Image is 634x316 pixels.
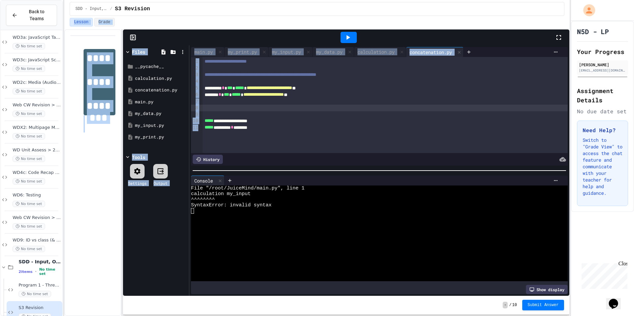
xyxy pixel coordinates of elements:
[19,305,61,311] span: S3 Revision
[526,285,568,294] div: Show display
[191,202,272,208] span: SyntaxError: invalid syntax
[406,47,464,57] div: concatenation.py
[191,65,199,72] div: 2
[269,48,304,55] div: my_input.py
[191,111,199,118] div: 9
[522,300,564,310] button: Submit Answer
[39,267,61,276] span: No time set
[13,125,61,131] span: WDX2: Multipage Movie Franchise
[191,105,199,111] div: 8
[269,47,313,57] div: my_input.py
[13,57,61,63] span: WD3c: JavaScript Scholar Example
[191,98,199,105] div: 7
[19,283,61,288] span: Program 1 - Three in, Three out
[154,180,167,186] div: Output
[19,270,32,274] span: 2 items
[191,118,199,124] div: 10
[191,197,215,202] span: ^^^^^^^^
[13,147,61,153] span: WD Unit Assess > 2024/25 SQA Assignment
[115,5,150,13] span: S3 Revision
[6,5,57,26] button: Back to Teams
[13,223,45,230] span: No time set
[354,47,406,57] div: calculation.py
[512,302,517,308] span: 10
[191,91,199,98] div: 6
[70,18,93,26] button: Lesson
[191,48,216,55] div: main.py
[22,8,51,22] span: Back to Teams
[94,18,115,26] button: Grade
[191,47,224,57] div: main.py
[579,62,626,68] div: [PERSON_NAME]
[503,302,508,308] span: -
[191,78,199,85] div: 4
[313,48,346,55] div: my_data.py
[191,176,224,185] div: Console
[576,3,597,18] div: My Account
[579,68,626,73] div: [EMAIL_ADDRESS][DOMAIN_NAME][PERSON_NAME]
[313,47,354,57] div: my_data.py
[224,48,260,55] div: my_print.py
[509,302,511,308] span: /
[354,48,398,55] div: calculation.py
[13,246,45,252] span: No time set
[579,261,627,289] iframe: chat widget
[132,154,145,161] div: Tools
[191,191,251,197] span: calculation my_input
[583,126,622,134] h3: Need Help?
[110,6,112,12] span: /
[13,192,61,198] span: WD6: Testing
[577,27,609,36] h1: N5D - LP
[135,122,187,129] div: my_input.py
[13,170,61,176] span: WD4c: Code Recap > Copyright Designs & Patents Act
[191,177,216,184] div: Console
[528,302,559,308] span: Submit Answer
[13,66,45,72] span: No time set
[191,72,199,78] div: 3
[191,125,199,131] div: 11
[135,75,187,82] div: calculation.py
[13,43,45,49] span: No time set
[135,63,187,70] div: __pycache__
[19,259,61,265] span: SDD - Input, Output & Simple calculations
[193,155,223,164] div: History
[606,290,627,309] iframe: chat widget
[13,80,61,85] span: WD2c: Media (Audio and Video)
[13,201,45,207] span: No time set
[132,48,145,55] div: Files
[224,47,269,57] div: my_print.py
[13,133,45,139] span: No time set
[19,291,51,297] span: No time set
[13,156,45,162] span: No time set
[577,86,628,105] h2: Assignment Details
[583,137,622,196] p: Switch to "Grade View" to access the chat feature and communicate with your teacher for help and ...
[13,178,45,184] span: No time set
[13,102,61,108] span: Web CW Revision > Environmental Impact
[191,58,199,65] div: 1
[406,49,455,56] div: concatenation.py
[191,85,199,91] div: 5
[135,99,187,105] div: main.py
[13,111,45,117] span: No time set
[35,269,36,274] span: •
[135,110,187,117] div: my_data.py
[13,35,61,40] span: WD3a: JavaScript Task 1
[3,3,46,42] div: Chat with us now!Close
[13,215,61,221] span: Web CW Revision > Security
[128,180,147,186] div: Settings
[13,237,61,243] span: WD9: ID vs class (& addressing)
[135,87,187,93] div: concatenation.py
[191,185,304,191] span: File "/root/JuiceMind/main.py", line 1
[577,107,628,115] div: No due date set
[577,47,628,56] h2: Your Progress
[135,134,187,140] div: my_print.py
[75,6,107,12] span: SDD - Input, Output & Simple calculations
[13,88,45,94] span: No time set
